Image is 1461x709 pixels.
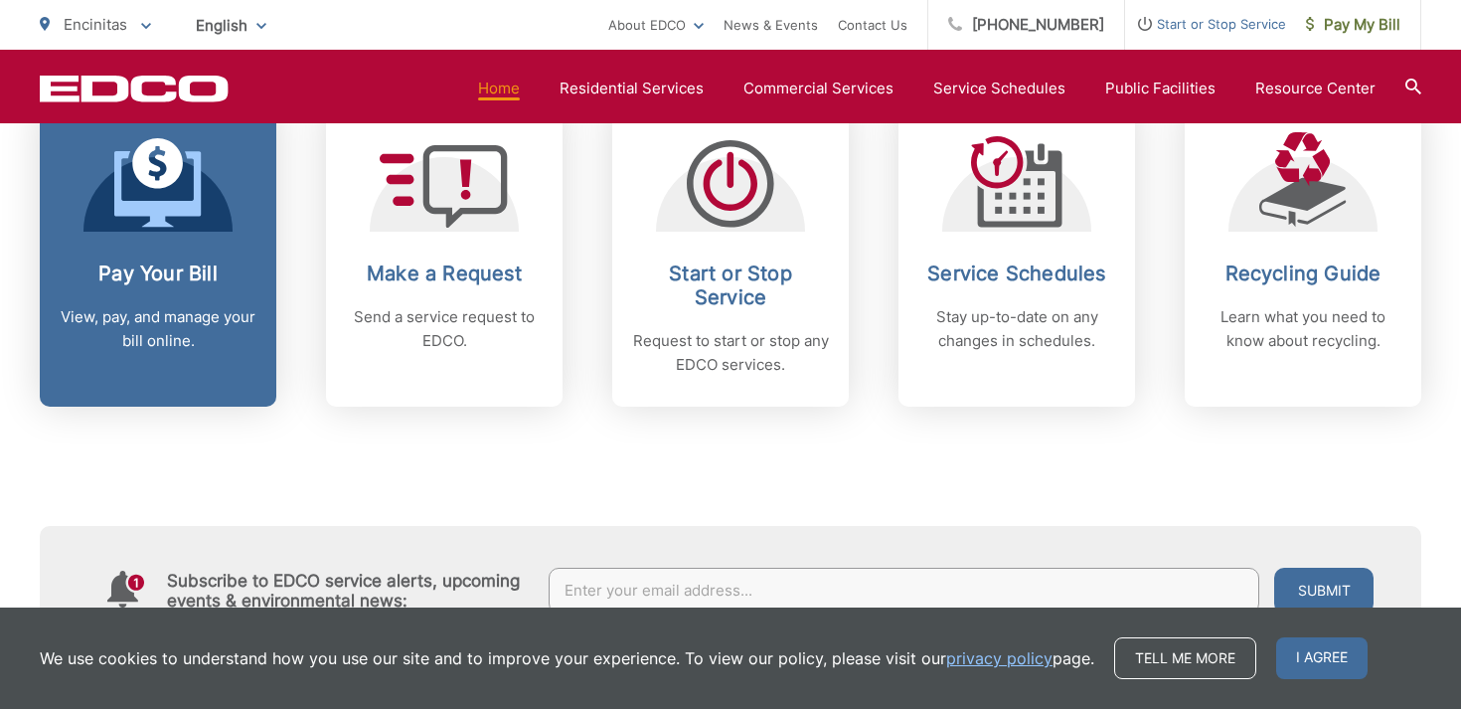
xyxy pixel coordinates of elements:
[60,305,256,353] p: View, pay, and manage your bill online.
[918,262,1115,285] h2: Service Schedules
[946,646,1053,670] a: privacy policy
[918,305,1115,353] p: Stay up-to-date on any changes in schedules.
[933,77,1065,100] a: Service Schedules
[40,75,229,102] a: EDCD logo. Return to the homepage.
[838,13,907,37] a: Contact Us
[632,329,829,377] p: Request to start or stop any EDCO services.
[60,262,256,285] h2: Pay Your Bill
[1255,77,1376,100] a: Resource Center
[64,15,127,34] span: Encinitas
[1105,77,1216,100] a: Public Facilities
[478,77,520,100] a: Home
[181,8,281,43] span: English
[1306,13,1400,37] span: Pay My Bill
[346,262,543,285] h2: Make a Request
[346,305,543,353] p: Send a service request to EDCO.
[549,568,1260,614] input: Enter your email address...
[40,102,276,407] a: Pay Your Bill View, pay, and manage your bill online.
[608,13,704,37] a: About EDCO
[40,646,1094,670] p: We use cookies to understand how you use our site and to improve your experience. To view our pol...
[898,102,1135,407] a: Service Schedules Stay up-to-date on any changes in schedules.
[167,571,529,611] h4: Subscribe to EDCO service alerts, upcoming events & environmental news:
[560,77,704,100] a: Residential Services
[724,13,818,37] a: News & Events
[632,262,829,309] h2: Start or Stop Service
[743,77,893,100] a: Commercial Services
[326,102,563,407] a: Make a Request Send a service request to EDCO.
